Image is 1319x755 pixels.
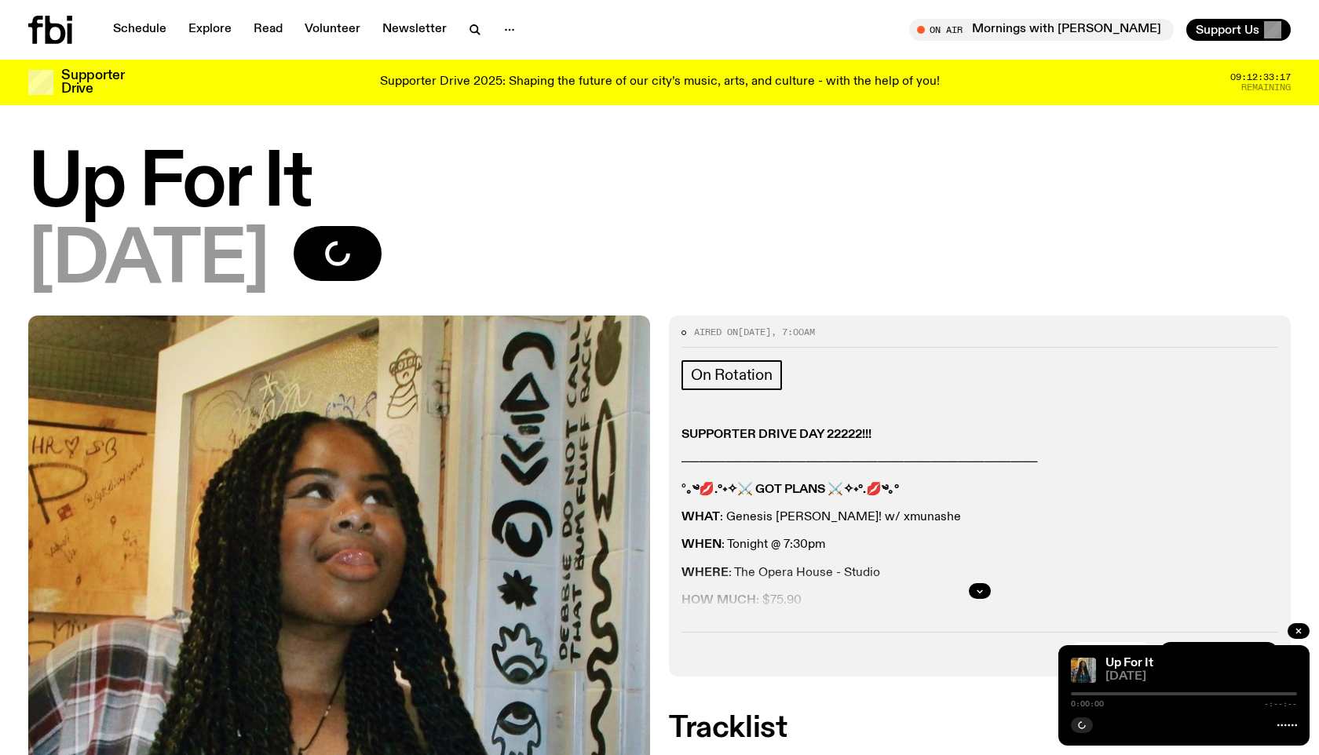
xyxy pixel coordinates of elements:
[738,326,771,338] span: [DATE]
[28,149,1291,220] h1: Up For It
[909,19,1174,41] button: On AirMornings with [PERSON_NAME]
[1071,700,1104,708] span: 0:00:00
[1105,671,1297,683] span: [DATE]
[681,455,1278,470] p: ────────────────────────────────────────
[28,226,269,297] span: [DATE]
[1264,700,1297,708] span: -:--:--
[1196,23,1259,37] span: Support Us
[61,69,124,96] h3: Supporter Drive
[681,511,720,523] strong: WHAT
[1241,83,1291,92] span: Remaining
[1071,658,1096,683] img: Ify - a Brown Skin girl with black braided twists, looking up to the side with her tongue stickin...
[244,19,292,41] a: Read
[1160,642,1278,664] a: More Episodes
[694,326,738,338] span: Aired on
[681,538,1278,553] p: : Tonight @ 7:30pm
[1105,657,1153,669] a: Up For It
[681,483,1278,498] p: °
[1230,73,1291,82] span: 09:12:33:17
[681,360,782,390] a: On Rotation
[686,483,899,496] strong: ｡༄💋.°˖✧⚔ GOT PLANS ⚔✧˖°.💋༄｡°
[771,326,815,338] span: , 7:00am
[1186,19,1291,41] button: Support Us
[104,19,176,41] a: Schedule
[380,75,940,89] p: Supporter Drive 2025: Shaping the future of our city’s music, arts, and culture - with the help o...
[295,19,370,41] a: Volunteer
[669,714,1291,742] h2: Tracklist
[681,510,1278,525] p: : Genesis [PERSON_NAME]! w/ xmunashe
[373,19,456,41] a: Newsletter
[691,367,773,384] span: On Rotation
[681,429,871,441] strong: SUPPORTER DRIVE DAY 22222!!!
[1071,642,1152,664] button: Tracklist
[681,538,722,551] strong: WHEN
[179,19,241,41] a: Explore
